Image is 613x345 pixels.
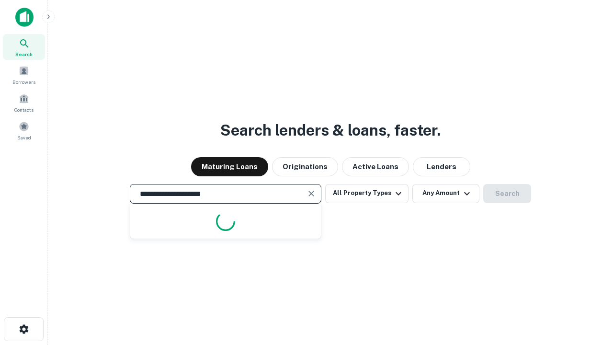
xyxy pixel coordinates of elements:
[3,90,45,115] a: Contacts
[191,157,268,176] button: Maturing Loans
[342,157,409,176] button: Active Loans
[12,78,35,86] span: Borrowers
[220,119,441,142] h3: Search lenders & loans, faster.
[3,34,45,60] a: Search
[15,8,34,27] img: capitalize-icon.png
[15,50,33,58] span: Search
[17,134,31,141] span: Saved
[3,62,45,88] a: Borrowers
[565,268,613,314] iframe: Chat Widget
[14,106,34,114] span: Contacts
[412,184,479,203] button: Any Amount
[3,117,45,143] a: Saved
[413,157,470,176] button: Lenders
[272,157,338,176] button: Originations
[305,187,318,200] button: Clear
[325,184,409,203] button: All Property Types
